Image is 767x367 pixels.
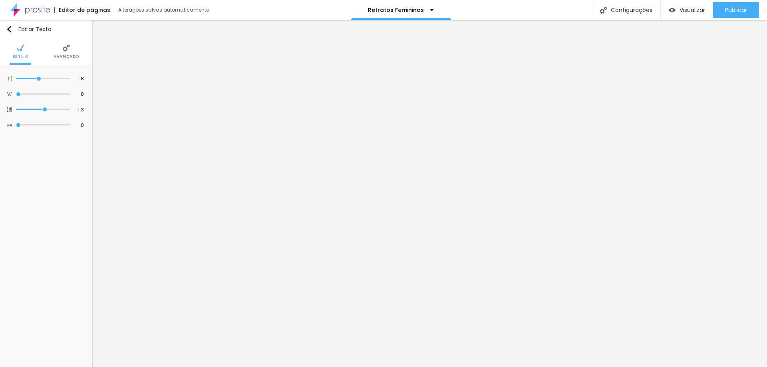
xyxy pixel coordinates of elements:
p: Retratos Femininos [368,7,424,13]
div: Editar Texto [6,26,52,32]
button: Visualizar [661,2,713,18]
img: Icone [7,107,12,112]
span: Avançado [54,55,79,59]
img: Icone [63,44,70,52]
div: Editor de páginas [54,7,110,13]
img: Icone [7,91,12,97]
img: Icone [7,123,12,128]
img: Icone [600,7,607,14]
span: Publicar [725,7,747,13]
div: Alterações salvas automaticamente [118,8,210,12]
span: Estilo [13,55,28,59]
img: view-1.svg [669,7,676,14]
span: Visualizar [680,7,705,13]
img: Icone [7,76,12,81]
button: Publicar [713,2,759,18]
iframe: Editor [92,20,767,367]
img: Icone [6,26,12,32]
img: Icone [17,44,24,52]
